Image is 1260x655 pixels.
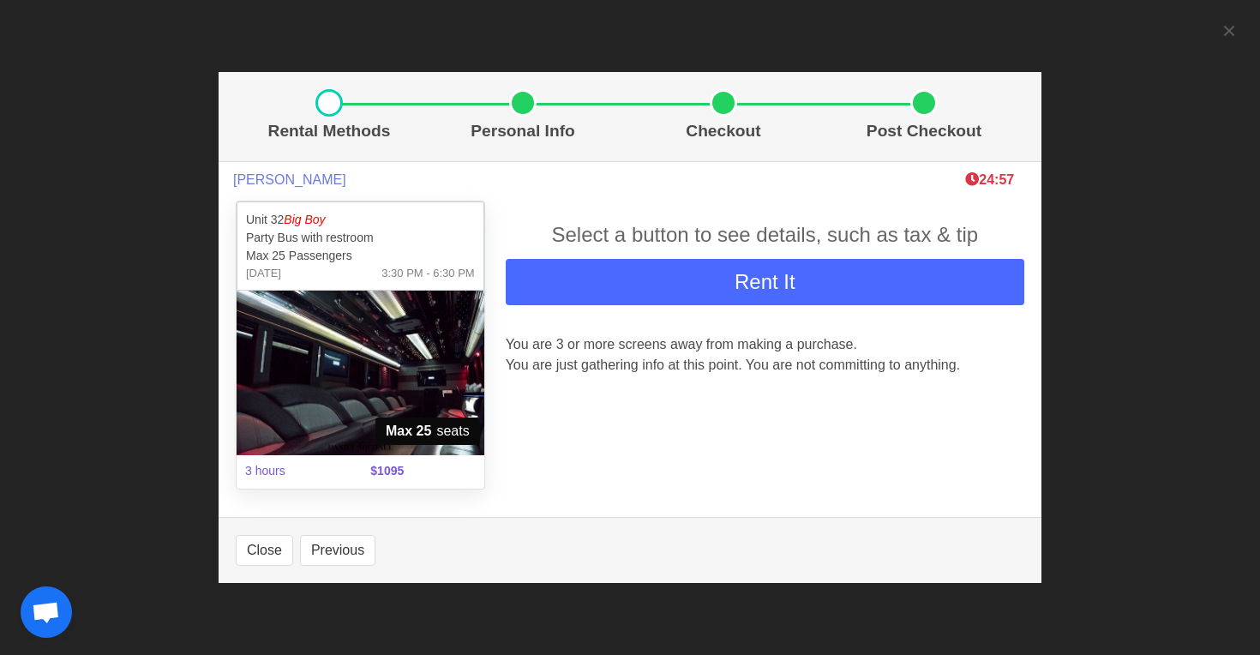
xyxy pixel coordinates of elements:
span: Rent It [735,270,795,293]
p: Max 25 Passengers [246,247,475,265]
span: 3 hours [235,452,360,490]
p: You are 3 or more screens away from making a purchase. [506,334,1024,355]
span: seats [375,418,480,445]
span: [DATE] [246,265,281,282]
div: Select a button to see details, such as tax & tip [506,219,1024,250]
p: Checkout [630,119,817,144]
b: 24:57 [965,172,1014,187]
button: Previous [300,535,375,566]
button: Close [236,535,293,566]
button: Rent It [506,259,1024,305]
em: Big Boy [284,213,325,226]
p: Personal Info [429,119,616,144]
p: Party Bus with restroom [246,229,475,247]
strong: Max 25 [386,421,431,442]
img: 32%2002.jpg [237,291,484,455]
p: Unit 32 [246,211,475,229]
span: 3:30 PM - 6:30 PM [381,265,474,282]
span: [PERSON_NAME] [233,171,346,188]
a: Open chat [21,586,72,638]
p: Post Checkout [831,119,1017,144]
span: The clock is ticking ⁠— this timer shows how long we'll hold this limo during checkout. If time r... [965,172,1014,187]
p: You are just gathering info at this point. You are not committing to anything. [506,355,1024,376]
p: Rental Methods [243,119,416,144]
